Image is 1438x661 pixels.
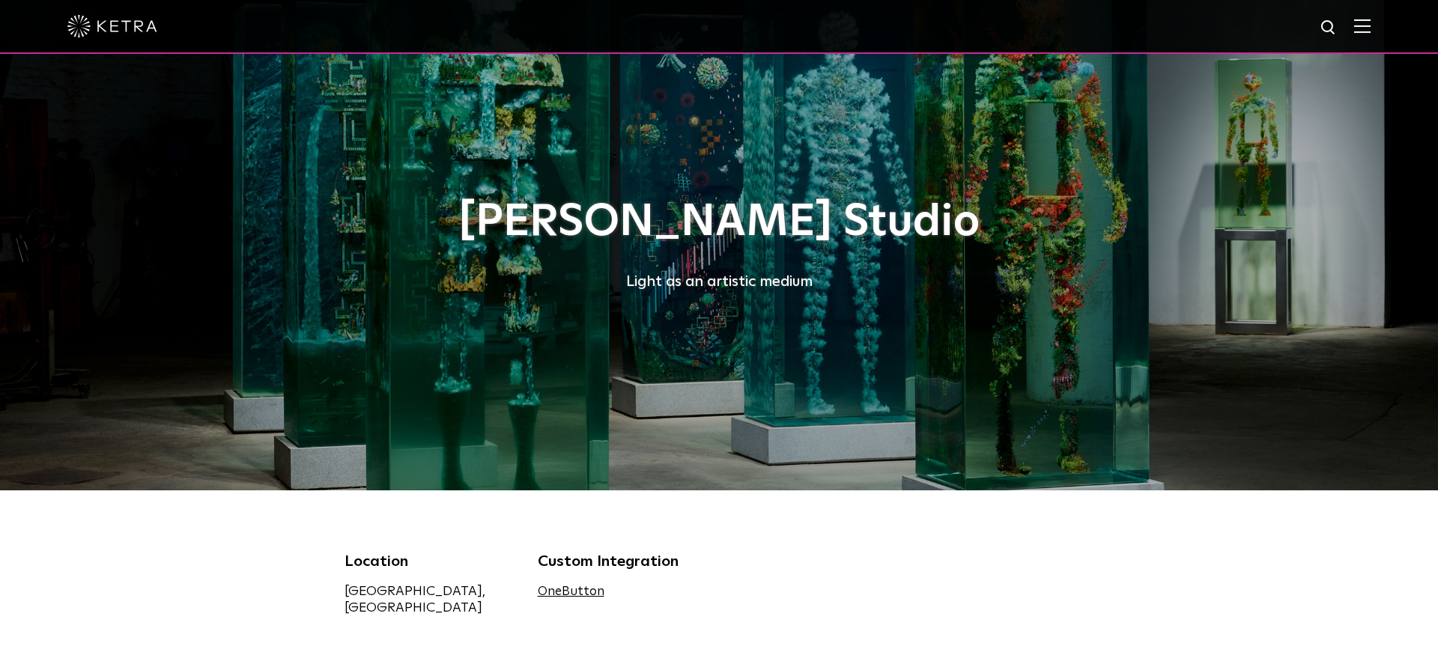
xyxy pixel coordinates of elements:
[1320,19,1338,37] img: search icon
[345,583,515,616] div: [GEOGRAPHIC_DATA], [GEOGRAPHIC_DATA]
[538,550,709,573] div: Custom Integration
[345,269,1093,293] div: Light as an artistic medium
[538,585,604,598] a: OneButton
[345,198,1093,247] h1: [PERSON_NAME] Studio
[67,15,157,37] img: ketra-logo-2019-white
[345,550,515,573] div: Location
[1354,19,1371,33] img: Hamburger%20Nav.svg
